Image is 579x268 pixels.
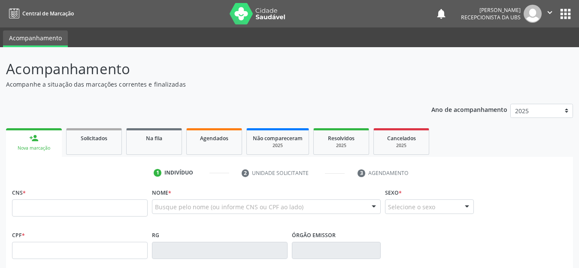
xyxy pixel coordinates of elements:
[12,186,26,199] label: CNS
[542,5,558,23] button: 
[320,142,363,149] div: 2025
[387,135,416,142] span: Cancelados
[164,169,193,177] div: Indivíduo
[6,80,403,89] p: Acompanhe a situação das marcações correntes e finalizadas
[292,229,336,242] label: Órgão emissor
[253,135,303,142] span: Não compareceram
[461,14,521,21] span: Recepcionista da UBS
[461,6,521,14] div: [PERSON_NAME]
[12,145,56,151] div: Nova marcação
[152,229,159,242] label: RG
[81,135,107,142] span: Solicitados
[154,169,161,177] div: 1
[200,135,228,142] span: Agendados
[29,133,39,143] div: person_add
[380,142,423,149] div: 2025
[545,8,555,17] i: 
[155,202,303,211] span: Busque pelo nome (ou informe CNS ou CPF ao lado)
[431,104,507,114] p: Ano de acompanhamento
[388,202,435,211] span: Selecione o sexo
[524,5,542,23] img: img
[146,135,162,142] span: Na fila
[6,6,74,21] a: Central de Marcação
[558,6,573,21] button: apps
[152,186,171,199] label: Nome
[22,10,74,17] span: Central de Marcação
[253,142,303,149] div: 2025
[6,58,403,80] p: Acompanhamento
[12,229,25,242] label: CPF
[328,135,355,142] span: Resolvidos
[385,186,402,199] label: Sexo
[435,8,447,20] button: notifications
[3,30,68,47] a: Acompanhamento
